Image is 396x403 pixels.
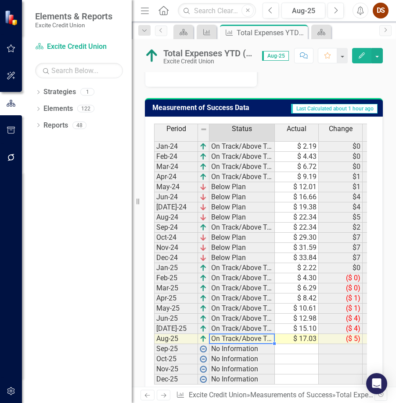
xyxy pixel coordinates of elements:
img: KIVvID6XQLnem7Jwd5RGsJlsyZvnEO8ojW1w+8UqMjn4yonOQRrQskXCXGmASKTRYCiTqJOcojskkyr07L4Z+PfWUOM8Y5yiO... [200,194,207,201]
img: KIVvID6XQLnem7Jwd5RGsJlsyZvnEO8ojW1w+8UqMjn4yonOQRrQskXCXGmASKTRYCiTqJOcojskkyr07L4Z+PfWUOM8Y5yiO... [200,204,207,211]
span: ($ 1) [346,304,360,312]
td: $ 19.38 [275,202,319,212]
td: Jan-24 [154,141,198,152]
td: $1 [319,182,363,192]
span: Status [232,125,252,133]
img: On Track/Above Target [145,49,159,63]
td: $ 12.01 [275,182,319,192]
span: Change [329,125,353,133]
td: $ 17.03 [275,334,319,344]
img: VmL+zLOWXp8NoCSi7l57Eu8eJ+4GWSi48xzEIItyGCrzKAg+GPZxiGYRiGYS7xC1jVADWlAHzkAAAAAElFTkSuQmCC [200,285,207,292]
td: Mar-25 [154,283,198,293]
td: $0 [319,263,363,273]
td: Aug-25 [154,334,198,344]
img: wPkqUstsMhMTgAAAABJRU5ErkJggg== [200,366,207,373]
td: $ 31.59 [275,243,319,253]
span: ($ 4) [346,314,360,322]
span: Aug-25 [262,51,289,61]
td: Jan-25 [154,263,198,273]
img: VmL+zLOWXp8NoCSi7l57Eu8eJ+4GWSi48xzEIItyGCrzKAg+GPZxiGYRiGYS7xC1jVADWlAHzkAAAAAElFTkSuQmCC [200,275,207,282]
small: Excite Credit Union [35,22,112,29]
img: VmL+zLOWXp8NoCSi7l57Eu8eJ+4GWSi48xzEIItyGCrzKAg+GPZxiGYRiGYS7xC1jVADWlAHzkAAAAAElFTkSuQmCC [200,315,207,322]
span: ($ 1) [346,294,360,302]
span: Actual [287,125,306,133]
td: $ 15.10 [275,324,319,334]
td: $4 [319,192,363,202]
img: VmL+zLOWXp8NoCSi7l57Eu8eJ+4GWSi48xzEIItyGCrzKAg+GPZxiGYRiGYS7xC1jVADWlAHzkAAAAAElFTkSuQmCC [200,173,207,180]
img: 8DAGhfEEPCf229AAAAAElFTkSuQmCC [200,126,207,133]
td: $7 [319,253,363,263]
span: Last Calculated about 1 hour ago [291,104,378,114]
span: Period [166,125,186,133]
td: Below Plan [209,202,275,212]
td: $0 [319,141,363,152]
td: May-24 [154,182,198,192]
input: Search Below... [35,63,123,78]
div: Open Intercom Messenger [366,373,387,394]
td: $ 12.98 [275,314,319,324]
td: $ 29.30 [275,233,319,243]
td: No Information [209,354,275,364]
td: Below Plan [209,212,275,223]
span: ($ 0) [346,284,360,292]
td: $ 22.34 [275,212,319,223]
td: $0 [319,152,363,162]
a: Measurements of Success [250,391,332,399]
td: No Information [209,344,275,354]
a: Excite Credit Union [35,42,123,52]
img: VmL+zLOWXp8NoCSi7l57Eu8eJ+4GWSi48xzEIItyGCrzKAg+GPZxiGYRiGYS7xC1jVADWlAHzkAAAAAElFTkSuQmCC [200,305,207,312]
div: 1 [80,88,94,96]
td: On Track/Above Target [209,273,275,283]
td: Aug-24 [154,212,198,223]
img: wPkqUstsMhMTgAAAABJRU5ErkJggg== [200,345,207,352]
td: $ 6.29 [275,283,319,293]
td: Apr-25 [154,293,198,304]
td: $ 8.42 [275,293,319,304]
td: Below Plan [209,192,275,202]
td: [DATE]-25 [154,324,198,334]
td: Below Plan [209,253,275,263]
td: Feb-25 [154,273,198,283]
td: Apr-24 [154,172,198,182]
td: Below Plan [209,233,275,243]
span: ($ 5) [346,334,360,343]
td: Mar-24 [154,162,198,172]
td: $ 6.72 [275,162,319,172]
td: On Track/Above Target [209,293,275,304]
td: On Track/Above Target [209,304,275,314]
span: ($ 0) [346,274,360,282]
td: $ 2.22 [275,263,319,273]
td: On Track/Above Target [209,141,275,152]
td: Sep-25 [154,344,198,354]
td: On Track/Above Target [209,314,275,324]
img: KIVvID6XQLnem7Jwd5RGsJlsyZvnEO8ojW1w+8UqMjn4yonOQRrQskXCXGmASKTRYCiTqJOcojskkyr07L4Z+PfWUOM8Y5yiO... [200,244,207,251]
input: Search ClearPoint... [178,3,256,18]
img: VmL+zLOWXp8NoCSi7l57Eu8eJ+4GWSi48xzEIItyGCrzKAg+GPZxiGYRiGYS7xC1jVADWlAHzkAAAAAElFTkSuQmCC [200,143,207,150]
td: Oct-25 [154,354,198,364]
td: $0 [319,162,363,172]
a: Strategies [43,87,76,97]
button: DS [373,3,389,18]
img: VmL+zLOWXp8NoCSi7l57Eu8eJ+4GWSi48xzEIItyGCrzKAg+GPZxiGYRiGYS7xC1jVADWlAHzkAAAAAElFTkSuQmCC [200,295,207,302]
td: Dec-25 [154,374,198,385]
td: $7 [319,243,363,253]
td: $ 16.66 [275,192,319,202]
td: $ 33.84 [275,253,319,263]
td: Below Plan [209,182,275,192]
td: On Track/Above Target [209,324,275,334]
td: [DATE]-24 [154,202,198,212]
td: $7 [319,233,363,243]
span: Elements & Reports [35,11,112,22]
img: VmL+zLOWXp8NoCSi7l57Eu8eJ+4GWSi48xzEIItyGCrzKAg+GPZxiGYRiGYS7xC1jVADWlAHzkAAAAAElFTkSuQmCC [200,325,207,332]
img: KIVvID6XQLnem7Jwd5RGsJlsyZvnEO8ojW1w+8UqMjn4yonOQRrQskXCXGmASKTRYCiTqJOcojskkyr07L4Z+PfWUOM8Y5yiO... [200,214,207,221]
a: Excite Credit Union [189,391,247,399]
td: $4 [319,202,363,212]
a: Reports [43,121,68,131]
td: On Track/Above Target [209,223,275,233]
img: VmL+zLOWXp8NoCSi7l57Eu8eJ+4GWSi48xzEIItyGCrzKAg+GPZxiGYRiGYS7xC1jVADWlAHzkAAAAAElFTkSuQmCC [200,264,207,271]
td: $ 10.61 [275,304,319,314]
td: $2 [319,223,363,233]
td: $ 2.19 [275,141,319,152]
div: Total Expenses YTD ($M) [163,48,253,58]
td: Nov-24 [154,243,198,253]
